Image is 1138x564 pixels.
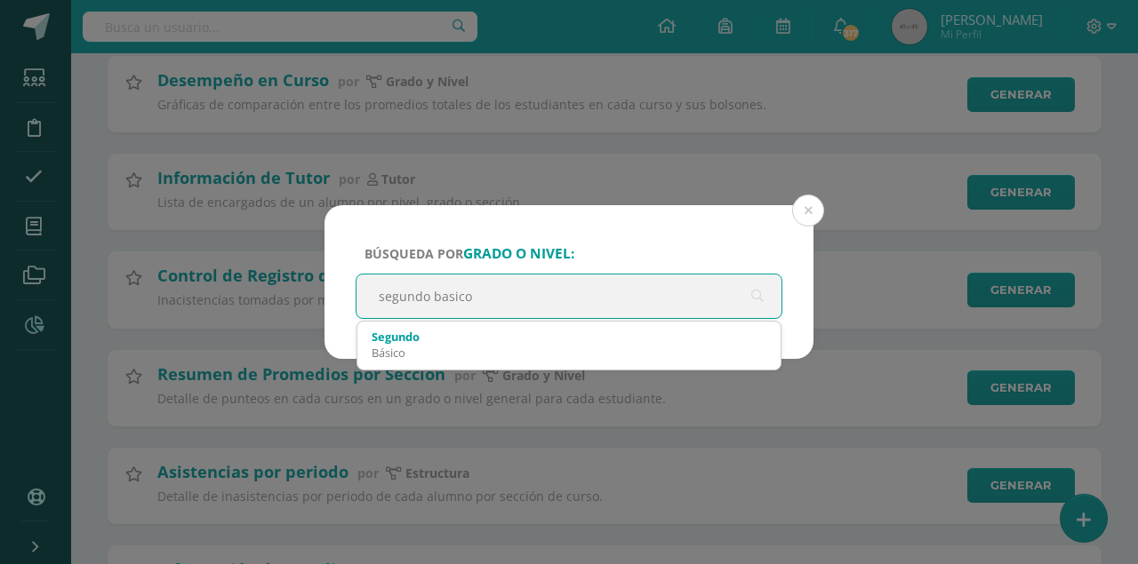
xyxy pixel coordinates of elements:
span: Búsqueda por [365,245,574,262]
div: Segundo [372,329,766,345]
div: Básico [372,345,766,361]
input: ej. Primero primaria, etc. [357,274,781,318]
strong: grado o nivel: [463,244,574,263]
button: Close (Esc) [792,195,824,226]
